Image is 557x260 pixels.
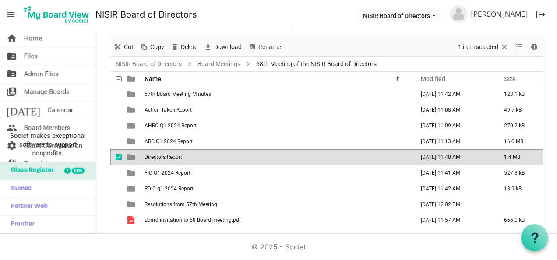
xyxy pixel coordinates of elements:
span: Societ makes exceptional software to support nonprofits. [4,131,92,158]
span: Rename [257,42,282,53]
span: menu [3,6,19,23]
span: Cut [123,42,134,53]
a: NISIR Board of Directors [95,6,197,23]
td: June 07, 2024 12:02 PM column header Modified [412,197,495,212]
span: Glass Register [7,162,53,179]
span: switch_account [7,83,17,101]
button: Rename [247,42,282,53]
span: Modified [421,75,445,82]
span: Resolutions from 57th Meeting [145,201,217,207]
span: Download [213,42,243,53]
td: RDIC q1 2024 Report is template cell column header Name [142,181,412,197]
td: June 07, 2024 11:42 AM column header Modified [412,86,495,102]
td: June 07, 2024 11:42 AM column header Modified [412,181,495,197]
button: Copy [138,42,166,53]
a: My Board View Logo [21,4,95,25]
span: ARC Q1 2024 Report [145,138,193,144]
td: is template cell column header type [122,212,142,228]
button: NISIR Board of Directors dropdownbutton [357,9,441,21]
div: new [72,168,85,174]
div: View [512,38,527,56]
span: Board invitation to 58 Board meeting.pdf [145,217,241,223]
img: My Board View Logo [21,4,92,25]
span: Copy [149,42,165,53]
td: checkbox [110,212,122,228]
span: Size [504,75,516,82]
button: Download [202,42,243,53]
td: checkbox [110,165,122,181]
button: Delete [169,42,199,53]
td: checkbox [110,102,122,118]
span: Delete [180,42,198,53]
div: Copy [137,38,167,56]
td: June 07, 2024 11:41 AM column header Modified [412,165,495,181]
div: Details [527,38,542,56]
td: checkbox [110,149,122,165]
td: is template cell column header type [122,86,142,102]
a: © 2025 - Societ [251,242,306,251]
td: 57th Board Meeting Minutes is template cell column header Name [142,86,412,102]
span: AHRC Q1 2024 Report [145,123,197,129]
span: Directors Report [145,154,182,160]
button: Selection [457,42,511,53]
td: 18.9 kB is template cell column header Size [495,181,543,197]
span: Home [24,29,42,47]
span: Action Taken Report [145,107,192,113]
span: [DATE] [7,101,40,119]
td: 1.4 MB is template cell column header Size [495,149,543,165]
span: FIC Q1 2024 Report [145,170,190,176]
td: is template cell column header type [122,197,142,212]
td: 666.0 kB is template cell column header Size [495,212,543,228]
td: June 07, 2024 11:09 AM column header Modified [412,118,495,134]
span: people [7,119,17,137]
span: Calendar [47,101,73,119]
td: 123.1 kB is template cell column header Size [495,86,543,102]
span: 58th Meeting of the NISIR Board of Directors [254,59,378,70]
div: Download [201,38,245,56]
td: Action Taken Report is template cell column header Name [142,102,412,118]
span: Frontier [7,216,35,233]
td: Resolutions from 57th Meeting is template cell column header Name [142,197,412,212]
span: Name [145,75,161,82]
span: 1 item selected [457,42,499,53]
td: AHRC Q1 2024 Report is template cell column header Name [142,118,412,134]
a: NISIR Board of Directors [114,59,183,70]
td: 16.0 MB is template cell column header Size [495,134,543,149]
a: [PERSON_NAME] [467,5,532,23]
td: June 07, 2024 11:57 AM column header Modified [412,212,495,228]
button: View dropdownbutton [514,42,524,53]
td: checkbox [110,181,122,197]
span: Manage Boards [24,83,70,101]
span: Admin Files [24,65,59,83]
td: June 07, 2024 11:08 AM column header Modified [412,102,495,118]
td: 49.7 kB is template cell column header Size [495,102,543,118]
td: Board invitation to 58 Board meeting.pdf is template cell column header Name [142,212,412,228]
td: checkbox [110,118,122,134]
span: Board Members [24,119,71,137]
td: ARC Q1 2024 Report is template cell column header Name [142,134,412,149]
td: 270.2 kB is template cell column header Size [495,118,543,134]
img: no-profile-picture.svg [450,5,467,23]
span: home [7,29,17,47]
button: Cut [112,42,135,53]
td: is template cell column header type [122,181,142,197]
span: 57th Board Meeting Minutes [145,91,211,97]
div: Clear selection [455,38,512,56]
div: Delete [167,38,201,56]
td: 527.8 kB is template cell column header Size [495,165,543,181]
td: is template cell column header type [122,149,142,165]
td: checkbox [110,197,122,212]
a: Board Meetings [196,59,242,70]
span: folder_shared [7,47,17,65]
td: June 07, 2024 11:40 AM column header Modified [412,149,495,165]
td: is template cell column header Size [495,197,543,212]
td: FIC Q1 2024 Report is template cell column header Name [142,165,412,181]
span: RDIC q1 2024 Report [145,186,194,192]
td: checkbox [110,86,122,102]
div: Rename [245,38,284,56]
button: Details [529,42,540,53]
span: Files [24,47,38,65]
div: Cut [110,38,137,56]
button: logout [532,5,550,24]
td: is template cell column header type [122,102,142,118]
